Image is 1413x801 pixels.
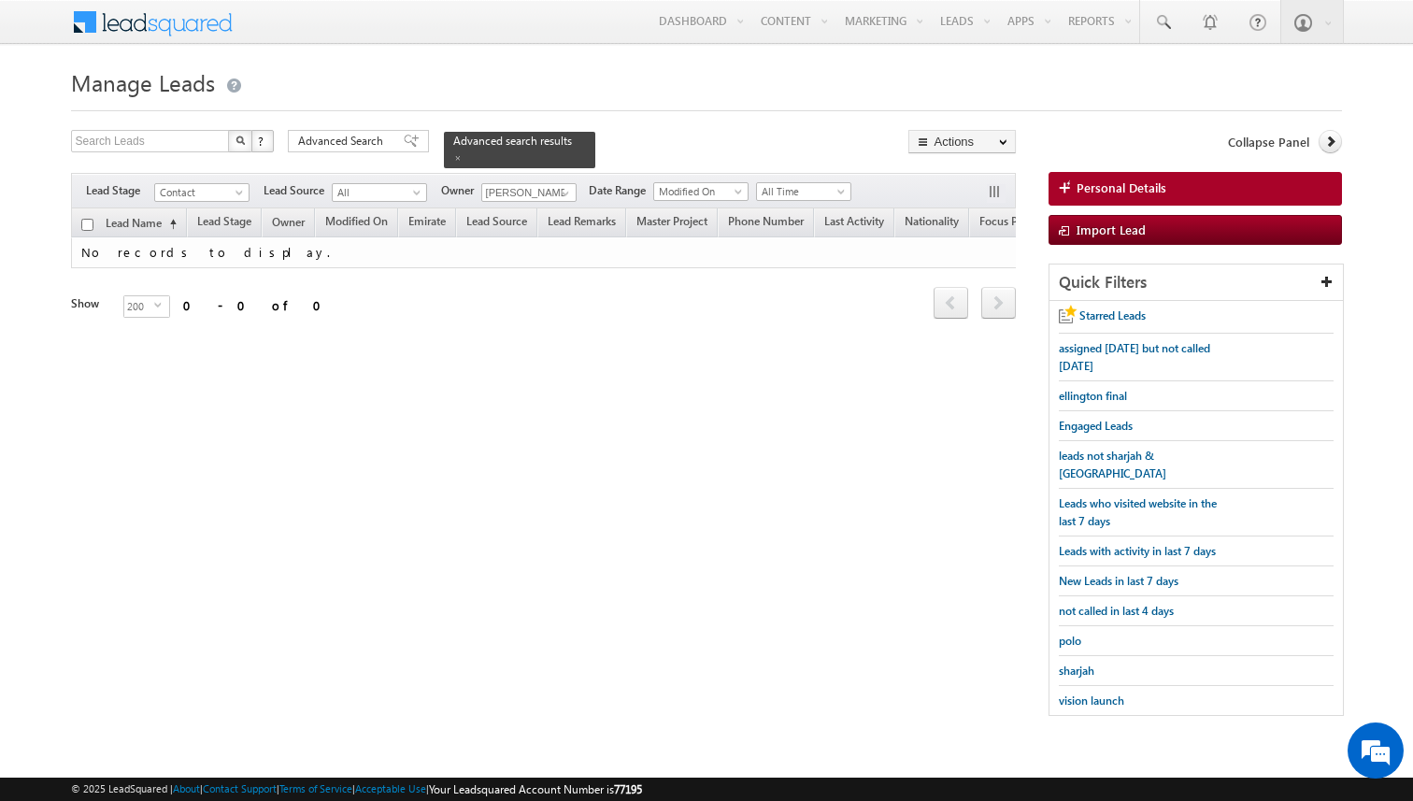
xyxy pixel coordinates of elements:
[325,214,388,228] span: Modified On
[895,211,968,236] a: Nationality
[441,182,481,199] span: Owner
[457,211,536,236] a: Lead Source
[466,214,527,228] span: Lead Source
[970,211,1055,236] a: Focus Project
[298,133,389,150] span: Advanced Search
[481,183,577,202] input: Type to Search
[979,214,1046,228] span: Focus Project
[173,782,200,794] a: About
[124,296,154,317] span: 200
[1077,222,1146,237] span: Import Lead
[1059,449,1166,480] span: leads not sharjah & [GEOGRAPHIC_DATA]
[654,183,743,200] span: Modified On
[1049,172,1342,206] a: Personal Details
[272,215,305,229] span: Owner
[197,214,251,228] span: Lead Stage
[258,133,266,149] span: ?
[1059,419,1133,433] span: Engaged Leads
[1059,664,1094,678] span: sharjah
[934,287,968,319] span: prev
[548,214,616,228] span: Lead Remarks
[71,67,215,97] span: Manage Leads
[908,130,1016,153] button: Actions
[981,287,1016,319] span: next
[905,214,959,228] span: Nationality
[155,184,244,201] span: Contact
[429,782,642,796] span: Your Leadsquared Account Number is
[453,134,572,148] span: Advanced search results
[627,211,717,236] a: Master Project
[1079,308,1146,322] span: Starred Leads
[934,289,968,319] a: prev
[399,211,455,236] a: Emirate
[1049,265,1343,301] div: Quick Filters
[316,211,397,236] a: Modified On
[1059,604,1174,618] span: not called in last 4 days
[1059,694,1124,708] span: vision launch
[333,184,421,201] span: All
[981,289,1016,319] a: next
[589,182,653,199] span: Date Range
[815,211,893,236] a: Last Activity
[1059,341,1210,373] span: assigned [DATE] but not called [DATE]
[1077,179,1166,196] span: Personal Details
[653,182,749,201] a: Modified On
[96,212,186,236] a: Lead Name(sorted ascending)
[154,301,169,309] span: select
[551,184,575,203] a: Show All Items
[183,294,333,316] div: 0 - 0 of 0
[71,780,642,798] span: © 2025 LeadSquared | | | | |
[1059,389,1127,403] span: ellington final
[81,219,93,231] input: Check all records
[279,782,352,794] a: Terms of Service
[1059,574,1178,588] span: New Leads in last 7 days
[719,211,813,236] a: Phone Number
[332,183,427,202] a: All
[538,211,625,236] a: Lead Remarks
[1059,634,1081,648] span: polo
[264,182,332,199] span: Lead Source
[636,214,707,228] span: Master Project
[86,182,154,199] span: Lead Stage
[728,214,804,228] span: Phone Number
[162,217,177,232] span: (sorted ascending)
[1228,134,1309,150] span: Collapse Panel
[71,295,108,312] div: Show
[756,182,851,201] a: All Time
[235,136,245,145] img: Search
[614,782,642,796] span: 77195
[188,211,261,236] a: Lead Stage
[1059,544,1216,558] span: Leads with activity in last 7 days
[757,183,846,200] span: All Time
[71,237,1122,268] td: No records to display.
[251,130,274,152] button: ?
[154,183,250,202] a: Contact
[203,782,277,794] a: Contact Support
[408,214,446,228] span: Emirate
[1059,496,1217,528] span: Leads who visited website in the last 7 days
[355,782,426,794] a: Acceptable Use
